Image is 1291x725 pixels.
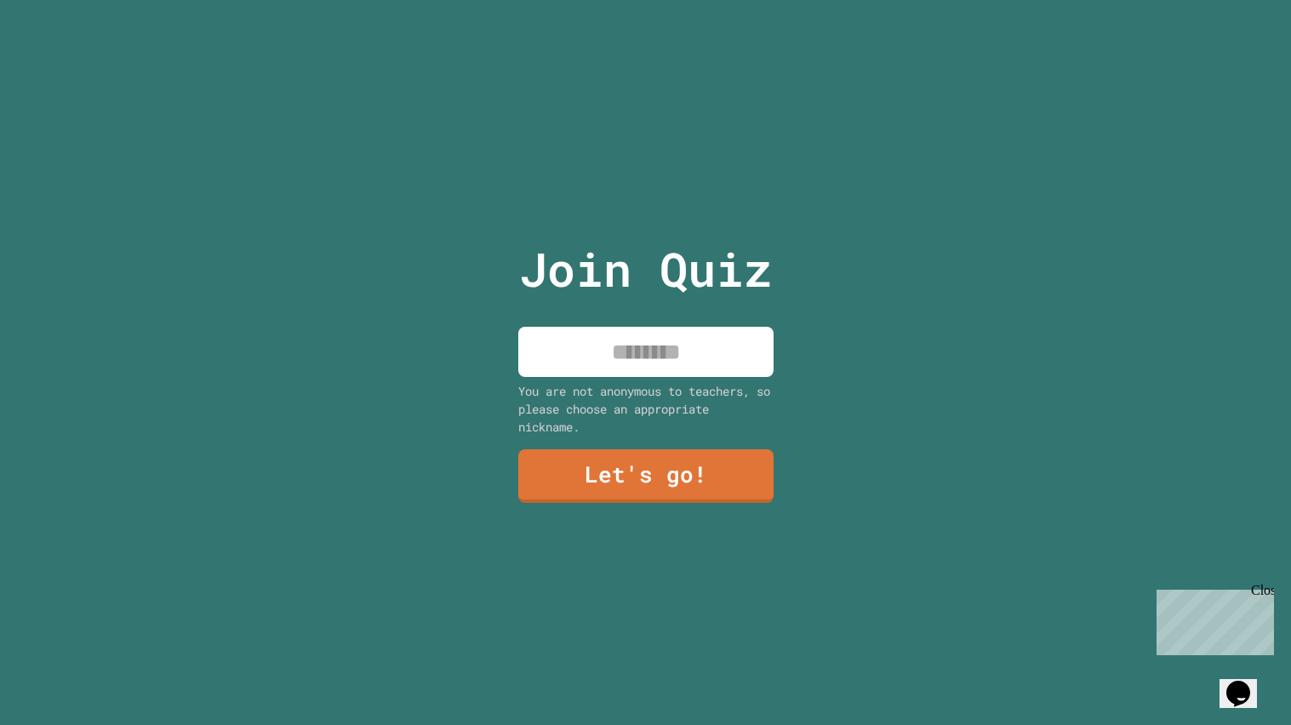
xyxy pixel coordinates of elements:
[518,449,774,503] a: Let's go!
[7,7,117,108] div: Chat with us now!Close
[1220,657,1274,708] iframe: chat widget
[518,382,774,436] div: You are not anonymous to teachers, so please choose an appropriate nickname.
[1150,583,1274,655] iframe: chat widget
[519,234,772,305] p: Join Quiz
